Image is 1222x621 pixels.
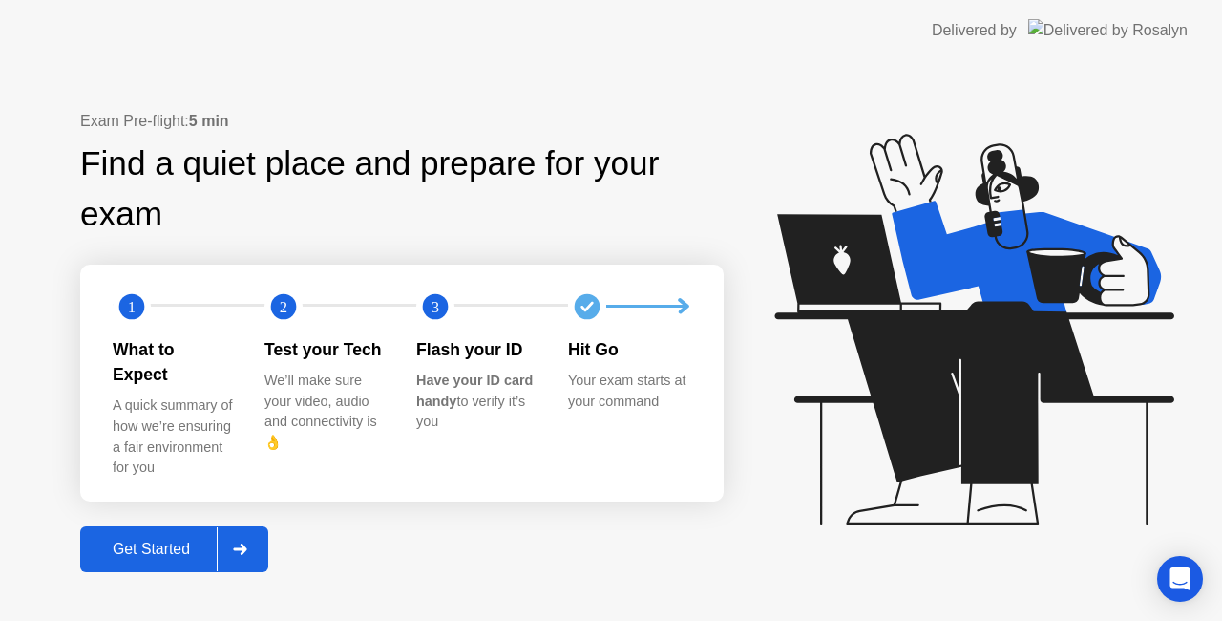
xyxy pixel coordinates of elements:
text: 1 [128,297,136,315]
div: Find a quiet place and prepare for your exam [80,139,724,240]
b: Have your ID card handy [416,373,533,409]
button: Get Started [80,526,268,572]
img: Delivered by Rosalyn [1028,19,1188,41]
div: Flash your ID [416,337,537,362]
text: 3 [432,297,439,315]
text: 2 [280,297,287,315]
div: Your exam starts at your command [568,371,689,412]
div: What to Expect [113,337,234,388]
div: Open Intercom Messenger [1157,556,1203,602]
div: Exam Pre-flight: [80,110,724,133]
div: We’ll make sure your video, audio and connectivity is 👌 [264,371,386,453]
div: Delivered by [932,19,1017,42]
div: Get Started [86,541,217,558]
div: Test your Tech [264,337,386,362]
b: 5 min [189,113,229,129]
div: Hit Go [568,337,689,362]
div: A quick summary of how we’re ensuring a fair environment for you [113,396,234,478]
div: to verify it’s you [416,371,537,433]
